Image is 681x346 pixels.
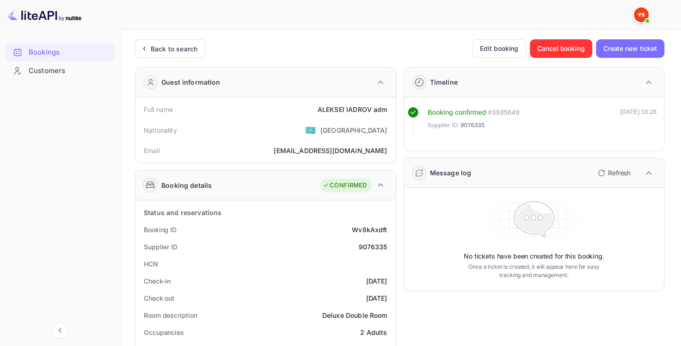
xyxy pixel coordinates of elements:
[634,7,649,22] img: Yandex Support
[320,125,387,135] div: [GEOGRAPHIC_DATA]
[161,180,212,190] div: Booking details
[6,62,114,80] div: Customers
[608,168,631,178] p: Refresh
[161,77,221,87] div: Guest information
[144,259,158,269] div: HCN
[6,43,114,61] a: Bookings
[7,7,81,22] img: LiteAPI logo
[6,62,114,79] a: Customers
[318,105,387,114] div: ALEKSEI IADROV adm
[428,121,460,130] span: Supplier ID:
[596,39,664,58] button: Create new ticket
[29,47,110,58] div: Bookings
[464,263,603,279] p: Once a ticket is created, it will appear here for easy tracking and management.
[460,121,485,130] span: 9076335
[144,310,197,320] div: Room description
[144,327,184,337] div: Occupancies
[366,293,387,303] div: [DATE]
[144,276,171,286] div: Check-in
[144,242,178,252] div: Supplier ID
[620,107,656,134] div: [DATE] 18:28
[464,252,604,261] p: No tickets have been created for this booking.
[428,107,486,118] div: Booking confirmed
[352,225,387,235] div: Wv8kAxdft
[52,322,68,339] button: Collapse navigation
[144,105,173,114] div: Full name
[144,208,221,217] div: Status and reservations
[366,276,387,286] div: [DATE]
[144,293,174,303] div: Check out
[29,66,110,76] div: Customers
[430,168,472,178] div: Message log
[430,77,458,87] div: Timeline
[144,146,160,155] div: Email
[358,242,387,252] div: 9076335
[360,327,387,337] div: 2 Adults
[323,181,367,190] div: CONFIRMED
[274,146,387,155] div: [EMAIL_ADDRESS][DOMAIN_NAME]
[151,44,197,54] div: Back to search
[592,166,634,180] button: Refresh
[322,310,387,320] div: Deluxe Double Room
[144,125,177,135] div: Nationality
[305,122,316,138] span: United States
[530,39,592,58] button: Cancel booking
[488,107,519,118] div: # 3935649
[144,225,177,235] div: Booking ID
[472,39,526,58] button: Edit booking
